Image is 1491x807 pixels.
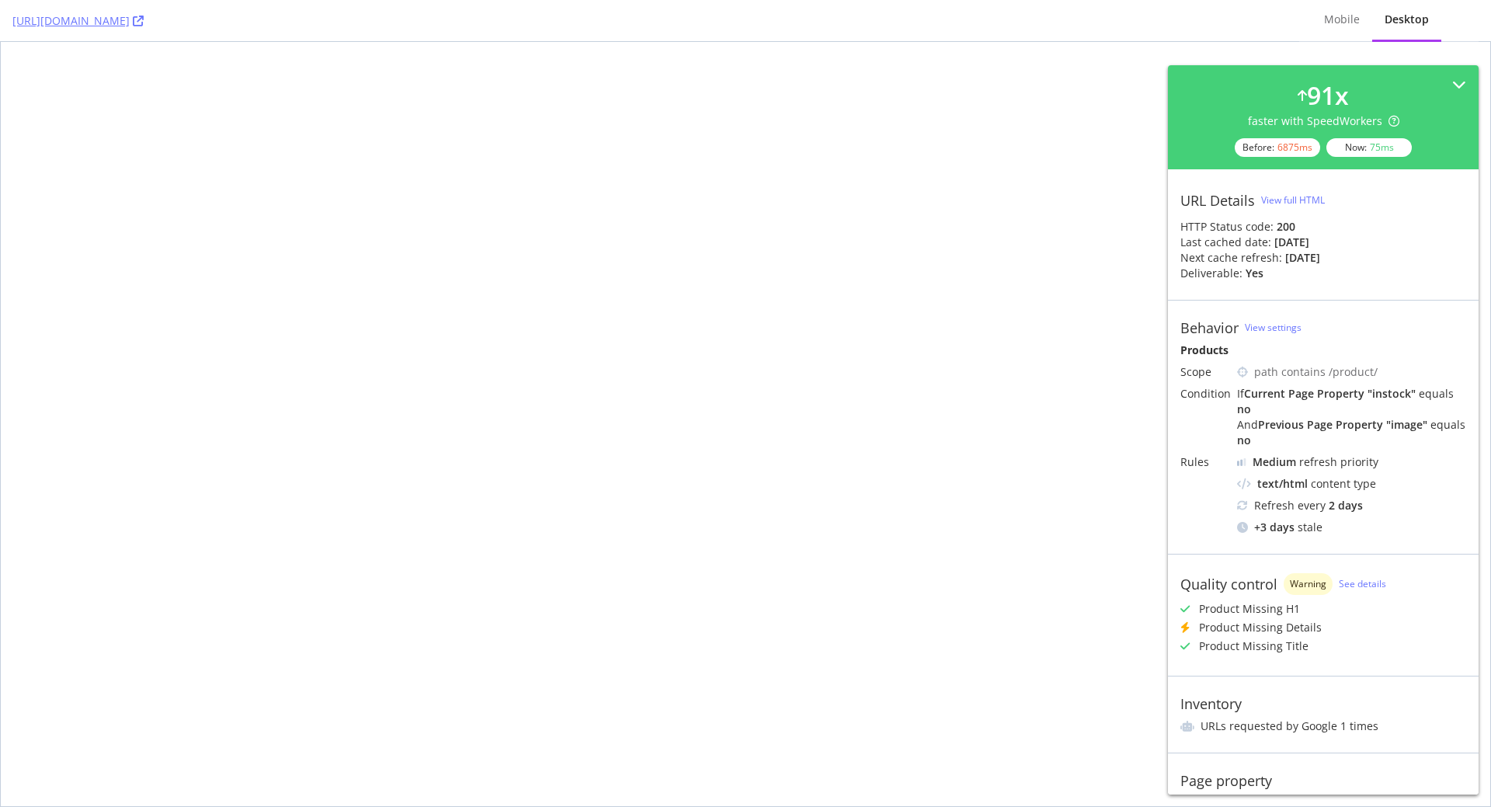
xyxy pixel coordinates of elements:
[1261,188,1325,213] button: View full HTML
[1257,476,1308,492] div: text/html
[1237,402,1251,416] div: no
[1180,695,1242,712] div: Inventory
[1254,520,1295,535] div: + 3 days
[12,13,144,29] a: [URL][DOMAIN_NAME]
[1284,573,1333,595] div: warning label
[1254,364,1466,380] div: path contains /product/
[1339,577,1386,590] a: See details
[1370,141,1394,154] div: 75 ms
[1237,458,1246,466] img: j32suk7ufU7viAAAAAElFTkSuQmCC
[1237,520,1466,535] div: stale
[1180,219,1466,235] div: HTTP Status code:
[1285,250,1320,266] div: [DATE]
[1386,417,1427,432] div: " image "
[1258,417,1383,432] div: Previous Page Property
[1326,138,1412,157] div: Now:
[1180,266,1242,281] div: Deliverable:
[1248,113,1399,129] div: faster with SpeedWorkers
[1235,138,1320,157] div: Before:
[1180,319,1239,336] div: Behavior
[1274,235,1309,250] div: [DATE]
[1180,718,1466,734] li: URLs requested by Google 1 times
[1324,12,1360,27] div: Mobile
[1199,601,1300,617] div: Product Missing H1
[1180,386,1231,402] div: Condition
[1237,386,1466,417] div: If
[1180,250,1282,266] div: Next cache refresh:
[1244,386,1364,401] div: Current Page Property
[1237,498,1466,513] div: Refresh every
[1246,266,1263,281] div: Yes
[1237,417,1466,448] div: And
[1277,219,1295,234] strong: 200
[1253,454,1378,470] div: refresh priority
[1180,343,1466,358] div: Products
[1199,638,1309,654] div: Product Missing Title
[1419,386,1454,401] div: equals
[1261,193,1325,207] div: View full HTML
[1237,476,1466,492] div: content type
[1385,12,1429,27] div: Desktop
[1290,579,1326,589] span: Warning
[1368,386,1416,401] div: " instock "
[1245,321,1302,334] a: View settings
[1430,417,1465,432] div: equals
[1180,192,1255,209] div: URL Details
[1307,78,1349,113] div: 91 x
[1180,576,1277,593] div: Quality control
[1277,141,1312,154] div: 6875 ms
[1180,235,1271,250] div: Last cached date:
[1199,620,1322,635] div: Product Missing Details
[1253,454,1296,470] div: Medium
[1329,498,1363,513] div: 2 days
[1180,364,1231,380] div: Scope
[1180,772,1272,789] div: Page property
[1180,454,1231,470] div: Rules
[1237,433,1251,447] div: no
